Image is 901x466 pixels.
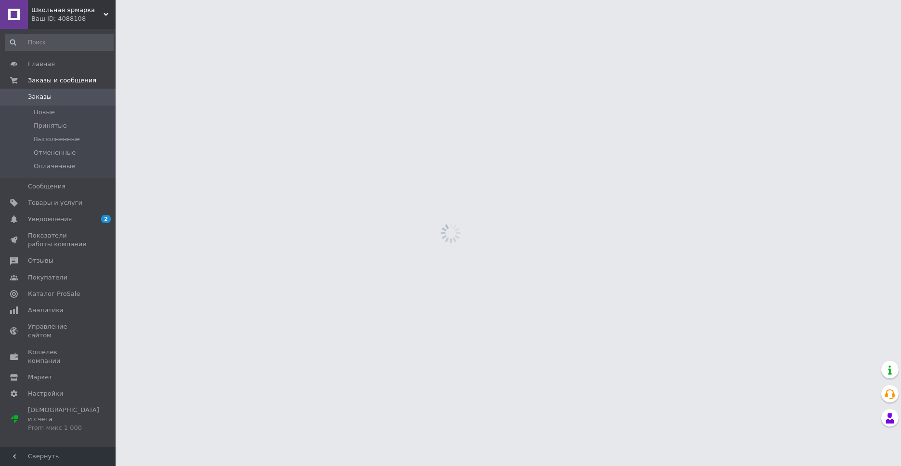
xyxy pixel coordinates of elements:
[34,148,76,157] span: Отмененные
[31,14,116,23] div: Ваш ID: 4088108
[28,273,67,282] span: Покупатели
[5,34,114,51] input: Поиск
[28,215,72,224] span: Уведомления
[28,199,82,207] span: Товары и услуги
[28,322,89,340] span: Управление сайтом
[101,215,111,223] span: 2
[28,76,96,85] span: Заказы и сообщения
[34,108,55,117] span: Новые
[31,6,104,14] span: Школьная ярмарка
[34,135,80,144] span: Выполненные
[28,306,64,315] span: Аналитика
[34,162,75,171] span: Оплаченные
[28,389,63,398] span: Настройки
[28,60,55,68] span: Главная
[28,290,80,298] span: Каталог ProSale
[28,348,89,365] span: Кошелек компании
[28,373,52,382] span: Маркет
[28,231,89,249] span: Показатели работы компании
[28,256,53,265] span: Отзывы
[28,406,99,432] span: [DEMOGRAPHIC_DATA] и счета
[28,93,52,101] span: Заказы
[34,121,67,130] span: Принятые
[28,182,65,191] span: Сообщения
[28,424,99,432] div: Prom микс 1 000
